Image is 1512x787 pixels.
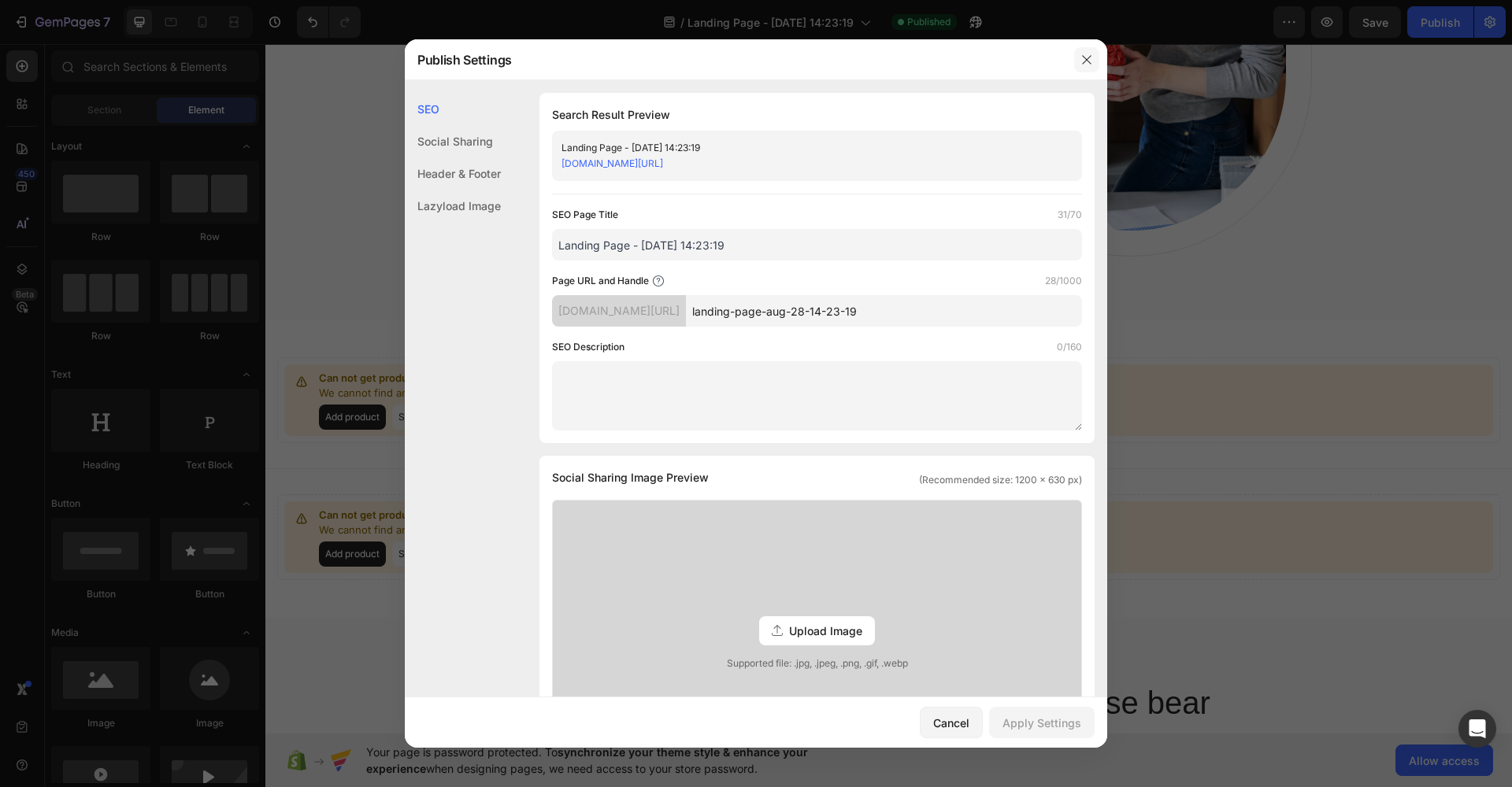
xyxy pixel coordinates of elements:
button: Apply Settings [989,707,1095,738]
h1: Search Result Preview [552,105,1082,124]
input: Title [552,229,1082,260]
p: Can not get product from Shopify [54,327,676,342]
div: Header & Footer [405,157,501,190]
div: Social Sharing [405,125,501,157]
div: Landing Page - [DATE] 14:23:19 [561,140,1047,156]
label: Page URL and Handle [552,273,649,289]
div: Open Intercom Messenger [1458,710,1496,748]
span: Supported file: .jpg, .jpeg, .png, .gif, .webp [553,656,1081,671]
span: Upload Image [789,623,862,639]
div: Cancel [933,715,969,731]
a: [DOMAIN_NAME][URL] [561,157,663,169]
div: SEO [405,93,501,125]
p: We cannot find any products from your Shopify store. Please try manually syncing the data from Sh... [54,342,676,357]
p: Advice for a rose bear [637,638,1095,679]
p: Can not get product from Shopify [54,464,676,479]
button: Sync from Shopify [127,360,222,386]
div: They’re unique and thoughtful [152,56,386,80]
div: Publish Settings [405,39,1066,80]
span: (Recommended size: 1200 x 630 px) [919,473,1082,487]
span: Social Sharing Image Preview [552,468,709,487]
button: Add product [54,497,120,523]
button: Add product [54,360,120,386]
div: Apply Settings [1002,715,1081,731]
input: Handle [686,295,1082,327]
div: [DOMAIN_NAME][URL] [552,295,686,327]
button: Sync from Shopify [127,497,222,523]
label: 28/1000 [1045,273,1082,289]
label: 0/160 [1057,339,1082,355]
label: 31/70 [1058,207,1082,223]
p: We cannot find any products from your Shopify store. Please try manually syncing the data from Sh... [54,478,676,494]
div: Lazyload Image [405,190,501,222]
button: Cancel [920,707,983,738]
label: SEO Page Title [552,207,618,223]
label: SEO Description [552,339,624,355]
